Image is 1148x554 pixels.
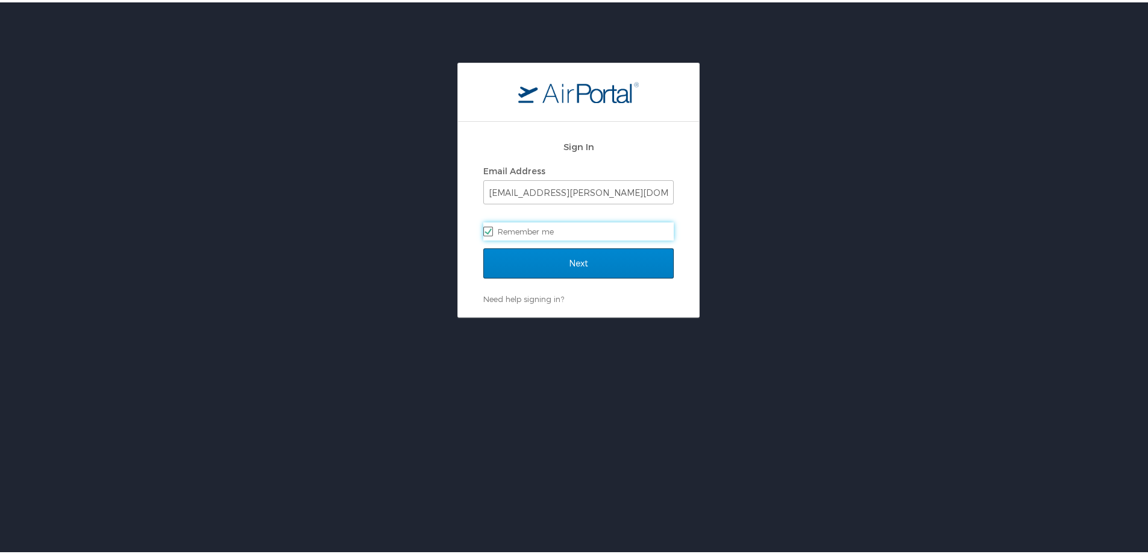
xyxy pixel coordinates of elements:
[483,220,674,238] label: Remember me
[518,79,639,101] img: logo
[483,246,674,276] input: Next
[483,163,545,174] label: Email Address
[483,137,674,151] h2: Sign In
[483,292,564,301] a: Need help signing in?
